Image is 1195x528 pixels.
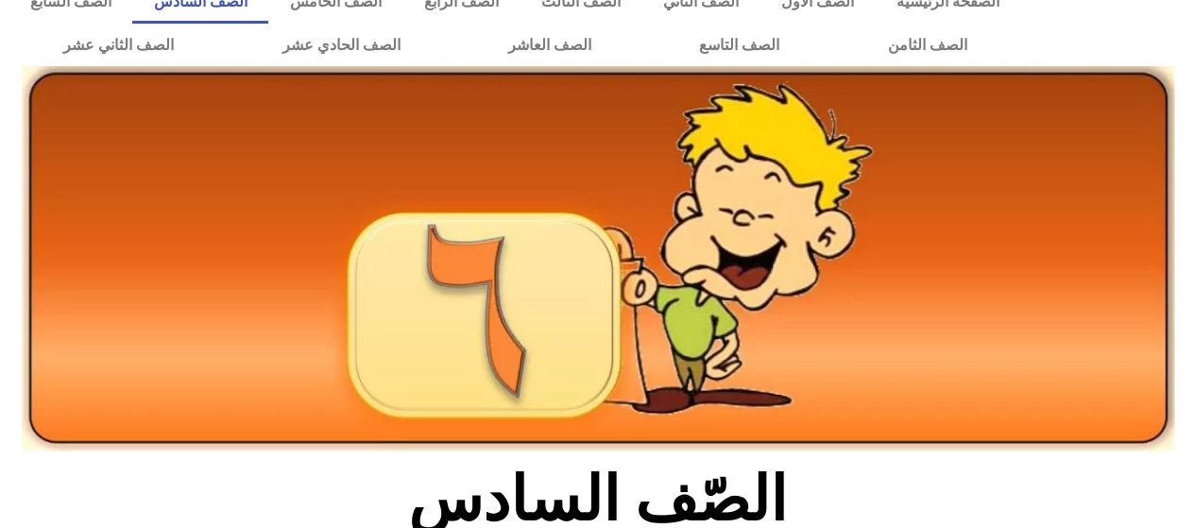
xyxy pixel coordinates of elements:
[9,24,228,67] a: الصف الثاني عشر
[833,24,1020,67] a: الصف الثامن
[645,24,833,67] a: الصف التاسع
[228,24,453,67] a: الصف الحادي عشر
[454,24,645,67] a: الصف العاشر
